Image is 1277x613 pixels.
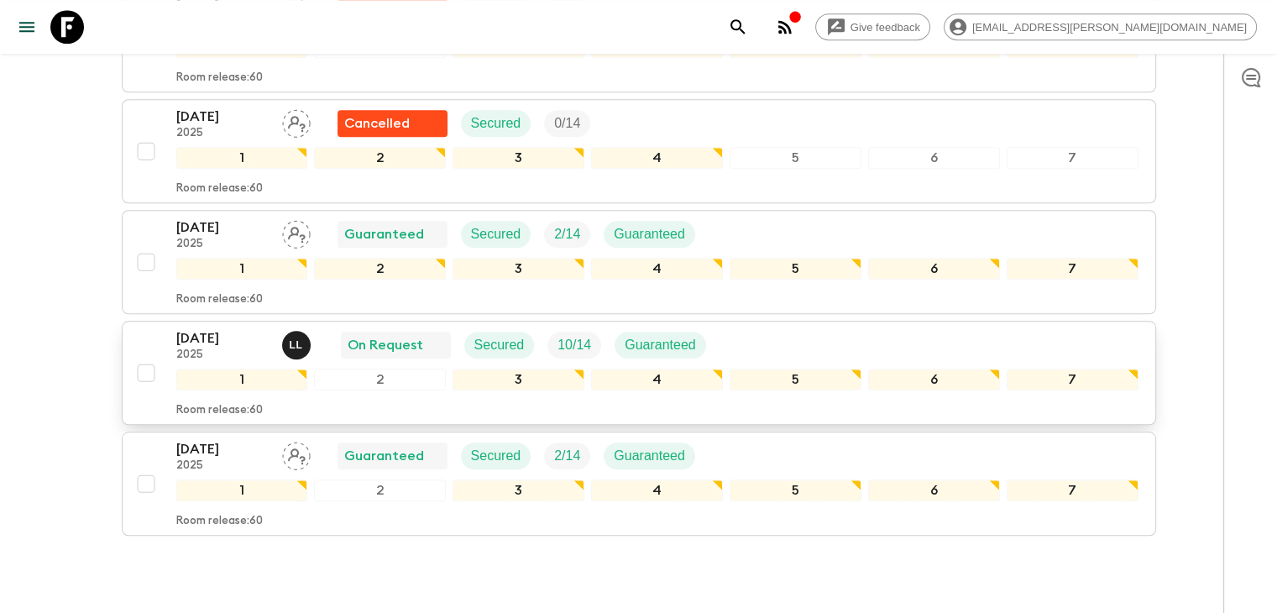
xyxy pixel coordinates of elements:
span: Luis Lobos [282,336,314,349]
div: 7 [1007,479,1138,501]
p: Guaranteed [625,335,696,355]
div: 3 [453,479,584,501]
button: [DATE]2025Assign pack leaderFlash Pack cancellationSecuredTrip Fill1234567Room release:60 [122,99,1156,203]
div: 4 [591,369,723,390]
button: LL [282,331,314,359]
p: Secured [471,446,521,466]
button: search adventures [721,10,755,44]
div: 2 [314,258,446,280]
div: 2 [314,369,446,390]
p: [DATE] [176,217,269,238]
div: Trip Fill [544,110,590,137]
span: Assign pack leader [282,114,311,128]
p: Guaranteed [344,224,424,244]
p: On Request [348,335,423,355]
div: 1 [176,369,308,390]
div: 3 [453,258,584,280]
p: 0 / 14 [554,113,580,134]
div: 3 [453,147,584,169]
div: [EMAIL_ADDRESS][PERSON_NAME][DOMAIN_NAME] [944,13,1257,40]
div: 4 [591,479,723,501]
div: 4 [591,258,723,280]
div: Secured [464,332,535,359]
p: 10 / 14 [557,335,591,355]
p: Secured [471,113,521,134]
div: 1 [176,147,308,169]
p: Room release: 60 [176,293,263,306]
div: 3 [453,369,584,390]
button: menu [10,10,44,44]
p: Guaranteed [344,446,424,466]
p: 2025 [176,348,269,362]
p: 2025 [176,459,269,473]
p: Secured [474,335,525,355]
div: 5 [730,258,861,280]
button: [DATE]2025Assign pack leaderGuaranteedSecuredTrip FillGuaranteed1234567Room release:60 [122,432,1156,536]
div: 2 [314,147,446,169]
p: L L [290,338,303,352]
div: Secured [461,443,531,469]
div: 4 [591,147,723,169]
p: [DATE] [176,107,269,127]
p: 2025 [176,127,269,140]
div: 7 [1007,369,1138,390]
p: 2 / 14 [554,446,580,466]
div: Trip Fill [544,443,590,469]
p: [DATE] [176,328,269,348]
span: Assign pack leader [282,447,311,460]
div: 7 [1007,258,1138,280]
p: Room release: 60 [176,182,263,196]
p: Room release: 60 [176,71,263,85]
p: 2 / 14 [554,224,580,244]
p: Room release: 60 [176,404,263,417]
a: Give feedback [815,13,930,40]
div: 6 [868,147,1000,169]
div: 6 [868,369,1000,390]
div: 5 [730,147,861,169]
div: Secured [461,110,531,137]
div: 2 [314,479,446,501]
div: 5 [730,479,861,501]
div: Trip Fill [544,221,590,248]
span: Give feedback [841,21,929,34]
p: Guaranteed [614,224,685,244]
span: [EMAIL_ADDRESS][PERSON_NAME][DOMAIN_NAME] [963,21,1256,34]
div: Secured [461,221,531,248]
div: Flash Pack cancellation [338,110,447,137]
p: Room release: 60 [176,515,263,528]
p: [DATE] [176,439,269,459]
button: [DATE]2025Assign pack leaderGuaranteedSecuredTrip FillGuaranteed1234567Room release:60 [122,210,1156,314]
span: Assign pack leader [282,225,311,238]
div: 7 [1007,147,1138,169]
p: Guaranteed [614,446,685,466]
div: 1 [176,258,308,280]
div: 1 [176,479,308,501]
p: Secured [471,224,521,244]
button: [DATE]2025Luis LobosOn RequestSecuredTrip FillGuaranteed1234567Room release:60 [122,321,1156,425]
div: 6 [868,258,1000,280]
p: Cancelled [344,113,410,134]
div: Trip Fill [547,332,601,359]
div: 5 [730,369,861,390]
div: 6 [868,479,1000,501]
p: 2025 [176,238,269,251]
